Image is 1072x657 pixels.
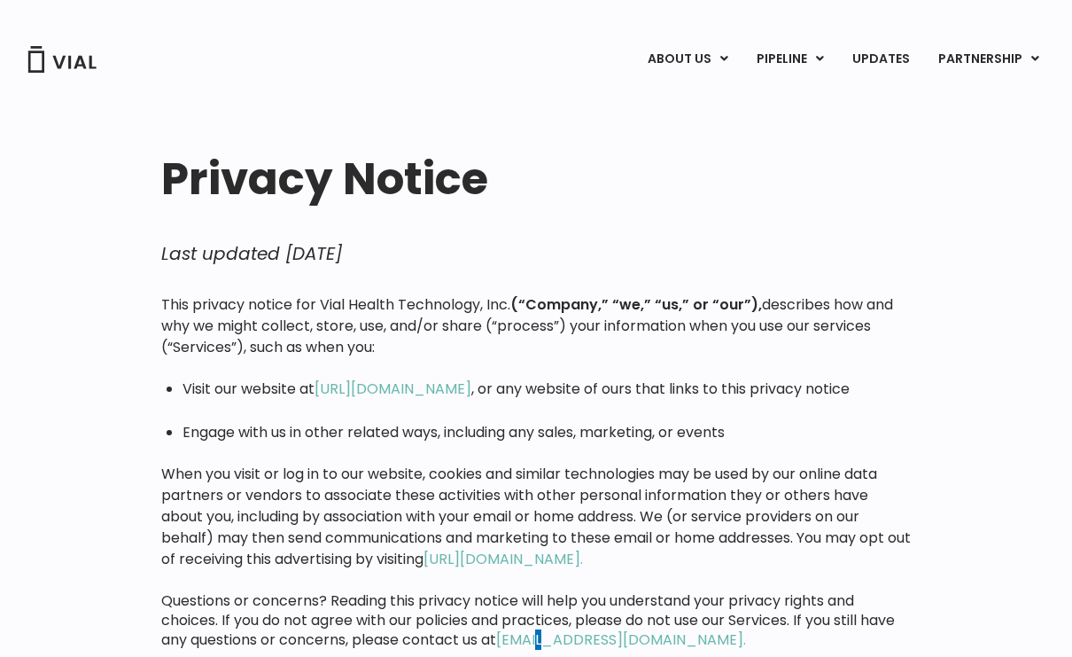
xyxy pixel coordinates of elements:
[183,423,912,442] li: Engage with us in other related ways, including any sales, marketing, or events
[161,154,912,204] h1: Privacy Notice
[510,294,762,315] strong: (“Company,” “we,” “us,” or “our”),
[496,630,746,650] a: [EMAIL_ADDRESS][DOMAIN_NAME].
[315,379,471,399] a: [URL][DOMAIN_NAME]
[838,44,923,74] a: UPDATES
[742,44,837,74] a: PIPELINEMenu Toggle
[161,464,912,570] p: When you visit or log in to our website, cookies and similar technologies may be used by our onli...
[633,44,742,74] a: ABOUT USMenu Toggle
[161,239,912,268] p: Last updated [DATE]
[161,294,912,650] div: Questions or concerns? Reading this privacy notice will help you understand your privacy rights a...
[423,549,583,569] a: [URL][DOMAIN_NAME].
[27,46,97,73] img: Vial Logo
[924,44,1053,74] a: PARTNERSHIPMenu Toggle
[183,379,912,399] li: Visit our website at , or any website of ours that links to this privacy notice
[161,294,912,358] p: This privacy notice for Vial Health Technology, Inc. describes how and why we might collect, stor...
